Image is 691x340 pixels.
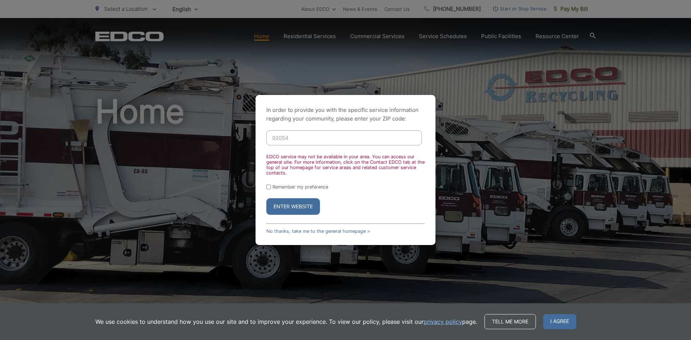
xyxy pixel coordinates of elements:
label: Remember my preference [272,184,328,190]
a: No thanks, take me to the general homepage > [266,228,370,234]
span: I agree [543,314,576,329]
a: privacy policy [424,317,462,326]
div: EDCO service may not be available in your area. You can access our general site. For more informa... [266,154,425,176]
p: We use cookies to understand how you use our site and to improve your experience. To view our pol... [95,317,477,326]
p: In order to provide you with the specific service information regarding your community, please en... [266,106,425,123]
button: Enter Website [266,198,320,215]
input: Enter ZIP Code [266,130,422,145]
a: Tell me more [484,314,536,329]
